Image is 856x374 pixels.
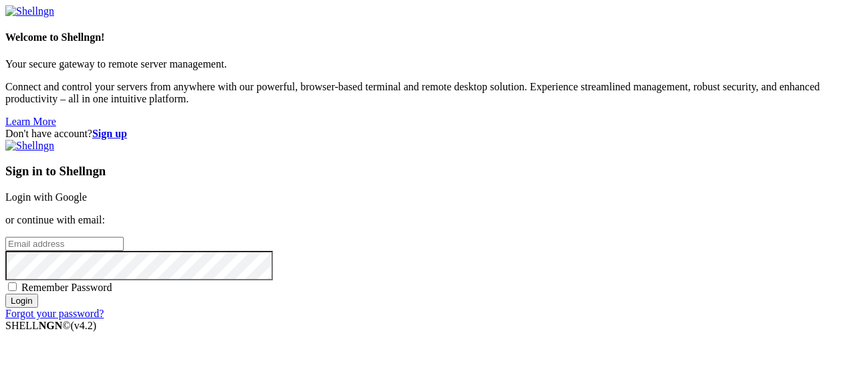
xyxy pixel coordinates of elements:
h4: Welcome to Shellngn! [5,31,851,43]
p: or continue with email: [5,214,851,226]
span: SHELL © [5,320,96,331]
h3: Sign in to Shellngn [5,164,851,179]
a: Sign up [92,128,127,139]
a: Forgot your password? [5,308,104,319]
input: Email address [5,237,124,251]
input: Login [5,294,38,308]
a: Learn More [5,116,56,127]
input: Remember Password [8,282,17,291]
div: Don't have account? [5,128,851,140]
a: Login with Google [5,191,87,203]
b: NGN [39,320,63,331]
p: Connect and control your servers from anywhere with our powerful, browser-based terminal and remo... [5,81,851,105]
span: Remember Password [21,282,112,293]
span: 4.2.0 [71,320,97,331]
img: Shellngn [5,140,54,152]
p: Your secure gateway to remote server management. [5,58,851,70]
img: Shellngn [5,5,54,17]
